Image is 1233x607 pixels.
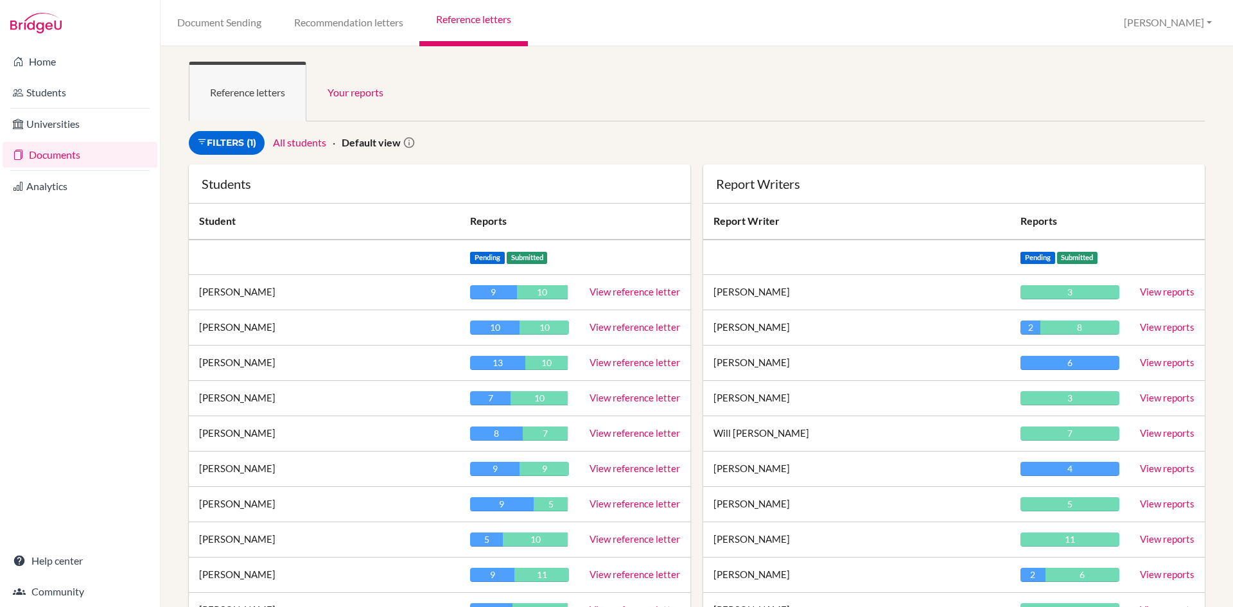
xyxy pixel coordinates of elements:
span: Submitted [1057,252,1098,264]
div: 6 [1020,356,1119,370]
a: View reference letter [590,462,680,474]
div: 6 [1045,568,1119,582]
div: 5 [534,497,568,511]
a: Analytics [3,173,157,199]
a: View reports [1140,498,1194,509]
a: View reports [1140,462,1194,474]
td: [PERSON_NAME] [189,558,460,593]
a: Reference letters [189,62,306,121]
div: 10 [517,285,568,299]
td: [PERSON_NAME] [189,275,460,310]
td: [PERSON_NAME] [703,275,1010,310]
div: 2 [1020,568,1045,582]
a: View reference letter [590,356,680,368]
div: 5 [1020,497,1119,511]
div: 3 [1020,285,1119,299]
td: [PERSON_NAME] [189,522,460,558]
a: All students [273,136,326,148]
a: Community [3,579,157,604]
div: Report Writers [716,177,1192,190]
div: 3 [1020,391,1119,405]
td: [PERSON_NAME] [703,452,1010,487]
a: Filters (1) [189,131,265,155]
a: Universities [3,111,157,137]
th: Reports [1010,204,1130,240]
div: 10 [503,532,568,547]
div: 10 [525,356,568,370]
div: 8 [470,427,522,441]
th: Report Writer [703,204,1010,240]
div: 10 [520,321,569,335]
a: View reports [1140,427,1194,439]
a: View reference letter [590,286,680,297]
td: Will [PERSON_NAME] [703,416,1010,452]
td: [PERSON_NAME] [189,416,460,452]
a: Home [3,49,157,75]
div: 10 [470,321,520,335]
a: View reports [1140,568,1194,580]
strong: Default view [342,136,401,148]
td: [PERSON_NAME] [189,487,460,522]
div: 10 [511,391,568,405]
th: Reports [460,204,690,240]
div: 8 [1040,321,1119,335]
a: Students [3,80,157,105]
a: View reports [1140,533,1194,545]
div: Students [202,177,678,190]
a: View reference letter [590,427,680,439]
div: 4 [1020,462,1119,476]
td: [PERSON_NAME] [189,381,460,416]
a: View reports [1140,286,1194,297]
a: View reference letter [590,321,680,333]
img: Bridge-U [10,13,62,33]
a: View reports [1140,392,1194,403]
div: 9 [470,568,514,582]
a: Documents [3,142,157,168]
td: [PERSON_NAME] [703,558,1010,593]
a: Help center [3,548,157,574]
td: [PERSON_NAME] [703,310,1010,346]
div: 2 [1020,321,1040,335]
td: [PERSON_NAME] [703,346,1010,381]
div: 9 [470,497,533,511]
span: Pending [1020,252,1055,264]
div: 11 [1020,532,1119,547]
span: Submitted [507,252,548,264]
div: 9 [520,462,569,476]
div: 13 [470,356,525,370]
td: [PERSON_NAME] [703,487,1010,522]
a: View reference letter [590,392,680,403]
div: 9 [470,462,520,476]
div: 7 [1020,427,1119,441]
button: [PERSON_NAME] [1118,11,1218,35]
a: View reports [1140,356,1194,368]
td: [PERSON_NAME] [189,346,460,381]
div: 7 [523,427,568,441]
td: [PERSON_NAME] [703,381,1010,416]
div: 7 [470,391,511,405]
a: View reference letter [590,498,680,509]
div: 9 [470,285,516,299]
th: Student [189,204,460,240]
td: [PERSON_NAME] [189,310,460,346]
a: View reports [1140,321,1194,333]
td: [PERSON_NAME] [703,522,1010,558]
a: View reference letter [590,533,680,545]
a: View reference letter [590,568,680,580]
div: 5 [470,532,503,547]
td: [PERSON_NAME] [189,452,460,487]
a: Your reports [306,62,405,121]
div: 11 [514,568,569,582]
span: Pending [470,252,505,264]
